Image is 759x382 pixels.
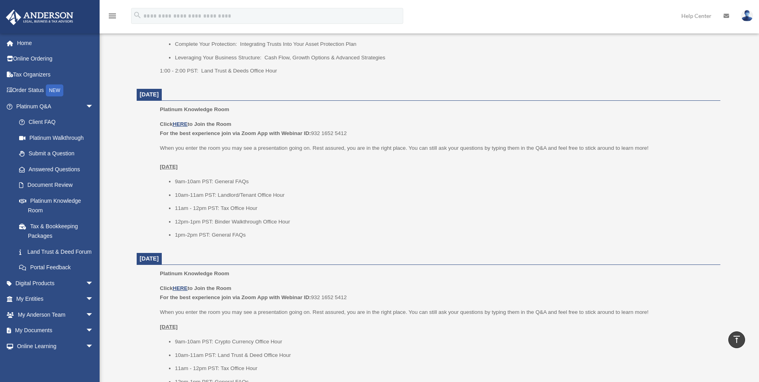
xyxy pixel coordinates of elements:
[11,193,102,218] a: Platinum Knowledge Room
[6,67,106,82] a: Tax Organizers
[175,204,715,213] li: 11am - 12pm PST: Tax Office Hour
[160,119,714,138] p: 932 1652 5412
[160,308,714,317] p: When you enter the room you may see a presentation going on. Rest assured, you are in the right p...
[133,11,142,20] i: search
[175,364,715,373] li: 11am - 12pm PST: Tax Office Hour
[160,106,229,112] span: Platinum Knowledge Room
[160,66,714,76] p: 1:00 - 2:00 PST: Land Trust & Deeds Office Hour
[6,98,106,114] a: Platinum Q&Aarrow_drop_down
[86,323,102,339] span: arrow_drop_down
[173,121,187,127] a: HERE
[86,275,102,292] span: arrow_drop_down
[6,291,106,307] a: My Entitiesarrow_drop_down
[160,121,231,127] b: Click to Join the Room
[175,351,715,360] li: 10am-11am PST: Land Trust & Deed Office Hour
[11,260,106,276] a: Portal Feedback
[175,337,715,347] li: 9am-10am PST: Crypto Currency Office Hour
[173,285,187,291] a: HERE
[175,217,715,227] li: 12pm-1pm PST: Binder Walkthrough Office Hour
[6,307,106,323] a: My Anderson Teamarrow_drop_down
[160,324,178,330] u: [DATE]
[6,275,106,291] a: Digital Productsarrow_drop_down
[160,270,229,276] span: Platinum Knowledge Room
[741,10,753,22] img: User Pic
[160,294,311,300] b: For the best experience join via Zoom App with Webinar ID:
[160,143,714,172] p: When you enter the room you may see a presentation going on. Rest assured, you are in the right p...
[6,354,106,370] a: Billingarrow_drop_down
[4,10,76,25] img: Anderson Advisors Platinum Portal
[6,323,106,339] a: My Documentsarrow_drop_down
[140,255,159,262] span: [DATE]
[6,35,106,51] a: Home
[175,39,715,49] li: Complete Your Protection: Integrating Trusts Into Your Asset Protection Plan
[175,53,715,63] li: Leveraging Your Business Structure: Cash Flow, Growth Options & Advanced Strategies
[160,284,714,302] p: 932 1652 5412
[86,354,102,370] span: arrow_drop_down
[6,338,106,354] a: Online Learningarrow_drop_down
[160,285,231,291] b: Click to Join the Room
[11,218,106,244] a: Tax & Bookkeeping Packages
[728,331,745,348] a: vertical_align_top
[732,335,741,344] i: vertical_align_top
[11,244,106,260] a: Land Trust & Deed Forum
[11,177,106,193] a: Document Review
[11,161,106,177] a: Answered Questions
[46,84,63,96] div: NEW
[160,130,311,136] b: For the best experience join via Zoom App with Webinar ID:
[175,230,715,240] li: 1pm-2pm PST: General FAQs
[86,291,102,308] span: arrow_drop_down
[11,146,106,162] a: Submit a Question
[6,51,106,67] a: Online Ordering
[86,98,102,115] span: arrow_drop_down
[11,114,106,130] a: Client FAQ
[108,11,117,21] i: menu
[175,177,715,186] li: 9am-10am PST: General FAQs
[160,164,178,170] u: [DATE]
[11,130,106,146] a: Platinum Walkthrough
[6,82,106,99] a: Order StatusNEW
[175,190,715,200] li: 10am-11am PST: Landlord/Tenant Office Hour
[86,307,102,323] span: arrow_drop_down
[86,338,102,355] span: arrow_drop_down
[108,14,117,21] a: menu
[140,91,159,98] span: [DATE]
